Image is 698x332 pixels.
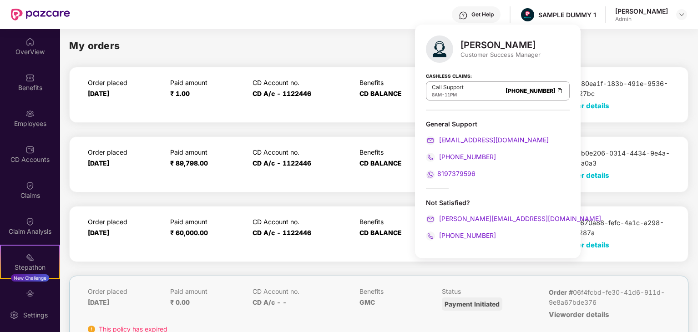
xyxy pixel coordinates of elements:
[88,148,161,156] p: Order placed
[10,311,19,320] img: svg+xml;base64,PHN2ZyBpZD0iU2V0dGluZy0yMHgyMCIgeG1sbnM9Imh0dHA6Ly93d3cudzMub3JnLzIwMDAvc3ZnIiB3aW...
[359,79,432,86] p: Benefits
[549,148,670,168] p: 1db0e206-0314-4434-9e4a-a49936d1a0a3
[426,35,453,63] img: svg+xml;base64,PHN2ZyB4bWxucz0iaHR0cDovL3d3dy53My5vcmcvMjAwMC9zdmciIHhtbG5zOnhsaW5rPSJodHRwOi8vd3...
[426,215,435,224] img: svg+xml;base64,PHN2ZyB4bWxucz0iaHR0cDovL3d3dy53My5vcmcvMjAwMC9zdmciIHdpZHRoPSIyMCIgaGVpZ2h0PSIyMC...
[460,40,541,50] div: [PERSON_NAME]
[426,231,496,239] a: [PHONE_NUMBER]
[426,198,570,241] div: Not Satisfied?
[549,218,670,238] p: ec670a88-fefc-4a1c-a298-aef69309287a
[615,15,668,23] div: Admin
[88,298,109,306] span: [DATE]
[170,90,190,97] span: ₹ 1.00
[25,145,35,154] img: svg+xml;base64,PHN2ZyBpZD0iQ0RfQWNjb3VudHMiIGRhdGEtbmFtZT0iQ0QgQWNjb3VudHMiIHhtbG5zPSJodHRwOi8vd3...
[432,91,464,98] div: -
[69,38,120,53] h2: My orders
[20,311,51,320] div: Settings
[432,92,442,97] span: 8AM
[359,148,432,156] p: Benefits
[88,218,161,226] p: Order placed
[170,218,243,226] p: Paid amount
[253,148,349,156] p: CD Account no.
[88,90,109,97] span: [DATE]
[459,11,468,20] img: svg+xml;base64,PHN2ZyBpZD0iSGVscC0zMngzMiIgeG1sbnM9Imh0dHA6Ly93d3cudzMub3JnLzIwMDAvc3ZnIiB3aWR0aD...
[426,136,435,145] img: svg+xml;base64,PHN2ZyB4bWxucz0iaHR0cDovL3d3dy53My5vcmcvMjAwMC9zdmciIHdpZHRoPSIyMCIgaGVpZ2h0PSIyMC...
[549,310,609,319] span: View order details
[359,218,432,226] p: Benefits
[426,170,475,177] a: 8197379596
[615,7,668,15] div: [PERSON_NAME]
[88,287,161,295] p: Order placed
[549,288,573,296] b: Order #
[506,87,556,94] a: [PHONE_NUMBER]
[253,159,311,167] span: CD A/c - 1122446
[88,79,161,86] p: Order placed
[426,120,570,128] div: General Support
[437,136,549,144] span: [EMAIL_ADDRESS][DOMAIN_NAME]
[426,215,601,222] a: [PERSON_NAME][EMAIL_ADDRESS][DOMAIN_NAME]
[426,70,472,80] strong: Cashless Claims:
[25,253,35,262] img: svg+xml;base64,PHN2ZyB4bWxucz0iaHR0cDovL3d3dy53My5vcmcvMjAwMC9zdmciIHdpZHRoPSIyMSIgaGVpZ2h0PSIyMC...
[437,215,601,222] span: [PERSON_NAME][EMAIL_ADDRESS][DOMAIN_NAME]
[88,159,109,167] span: [DATE]
[471,11,494,18] div: Get Help
[442,297,502,311] div: Payment Initiated
[538,10,596,19] div: SAMPLE DUMMY 1
[170,159,208,167] span: ₹ 89,798.00
[25,73,35,82] img: svg+xml;base64,PHN2ZyBpZD0iQmVuZWZpdHMiIHhtbG5zPSJodHRwOi8vd3d3LnczLm9yZy8yMDAwL3N2ZyIgd2lkdGg9Ij...
[678,11,685,18] img: svg+xml;base64,PHN2ZyBpZD0iRHJvcGRvd24tMzJ4MzIiIHhtbG5zPSJodHRwOi8vd3d3LnczLm9yZy8yMDAwL3N2ZyIgd2...
[359,90,402,97] span: CD BALANCE
[426,170,435,179] img: svg+xml;base64,PHN2ZyB4bWxucz0iaHR0cDovL3d3dy53My5vcmcvMjAwMC9zdmciIHdpZHRoPSIyMCIgaGVpZ2h0PSIyMC...
[253,79,349,86] p: CD Account no.
[253,298,287,306] span: CD A/c - -
[426,198,570,207] div: Not Satisfied?
[442,287,539,295] p: Status
[253,287,349,295] p: CD Account no.
[359,229,402,236] span: CD BALANCE
[445,92,457,97] span: 11PM
[437,153,496,161] span: [PHONE_NUMBER]
[170,79,243,86] p: Paid amount
[359,298,375,306] span: GMC
[25,217,35,226] img: svg+xml;base64,PHN2ZyBpZD0iQ2xhaW0iIHhtbG5zPSJodHRwOi8vd3d3LnczLm9yZy8yMDAwL3N2ZyIgd2lkdGg9IjIwIi...
[253,229,311,236] span: CD A/c - 1122446
[170,298,190,306] span: ₹ 0.00
[426,136,549,144] a: [EMAIL_ADDRESS][DOMAIN_NAME]
[549,79,670,99] p: d380ea1f-183b-491e-9536-8f35bc7e27bc
[521,8,534,21] img: Pazcare_Alternative_logo-01-01.png
[25,181,35,190] img: svg+xml;base64,PHN2ZyBpZD0iQ2xhaW0iIHhtbG5zPSJodHRwOi8vd3d3LnczLm9yZy8yMDAwL3N2ZyIgd2lkdGg9IjIwIi...
[1,263,59,272] div: Stepathon
[432,84,464,91] p: Call Support
[25,109,35,118] img: svg+xml;base64,PHN2ZyBpZD0iRW1wbG95ZWVzIiB4bWxucz0iaHR0cDovL3d3dy53My5vcmcvMjAwMC9zdmciIHdpZHRoPS...
[549,287,670,307] p: 06f4fcbd-fe30-41d6-911d-9e8a67bde376
[170,148,243,156] p: Paid amount
[359,159,402,167] span: CD BALANCE
[253,218,349,226] p: CD Account no.
[253,90,311,97] span: CD A/c - 1122446
[11,9,70,20] img: New Pazcare Logo
[359,287,432,295] p: Benefits
[426,231,435,241] img: svg+xml;base64,PHN2ZyB4bWxucz0iaHR0cDovL3d3dy53My5vcmcvMjAwMC9zdmciIHdpZHRoPSIyMCIgaGVpZ2h0PSIyMC...
[556,87,564,95] img: Clipboard Icon
[426,120,570,179] div: General Support
[437,231,496,239] span: [PHONE_NUMBER]
[460,50,541,59] div: Customer Success Manager
[88,229,109,236] span: [DATE]
[170,287,243,295] p: Paid amount
[426,153,435,162] img: svg+xml;base64,PHN2ZyB4bWxucz0iaHR0cDovL3d3dy53My5vcmcvMjAwMC9zdmciIHdpZHRoPSIyMCIgaGVpZ2h0PSIyMC...
[11,274,49,282] div: New Challenge
[25,37,35,46] img: svg+xml;base64,PHN2ZyBpZD0iSG9tZSIgeG1sbnM9Imh0dHA6Ly93d3cudzMub3JnLzIwMDAvc3ZnIiB3aWR0aD0iMjAiIG...
[437,170,475,177] span: 8197379596
[25,289,35,298] img: svg+xml;base64,PHN2ZyBpZD0iRW5kb3JzZW1lbnRzIiB4bWxucz0iaHR0cDovL3d3dy53My5vcmcvMjAwMC9zdmciIHdpZH...
[170,229,208,236] span: ₹ 60,000.00
[426,153,496,161] a: [PHONE_NUMBER]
